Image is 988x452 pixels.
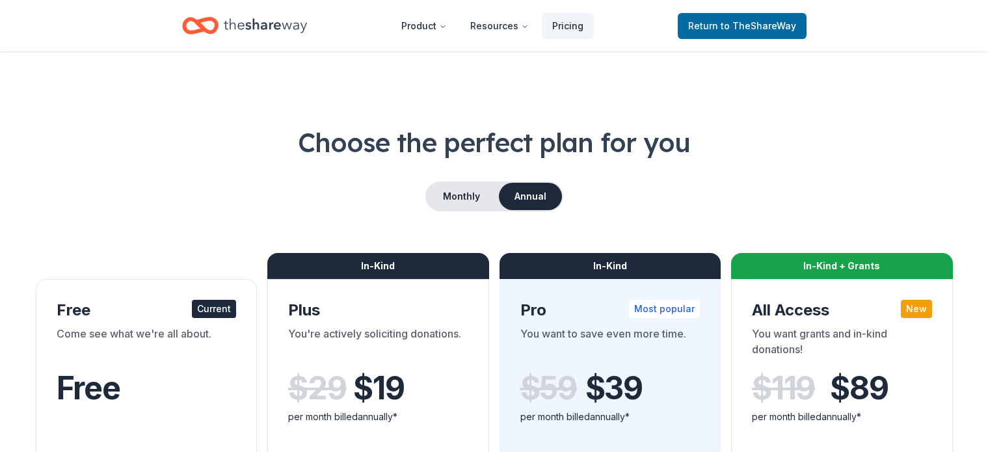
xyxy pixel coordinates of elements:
[31,124,957,161] h1: Choose the perfect plan for you
[520,300,701,321] div: Pro
[288,409,468,425] div: per month billed annually*
[192,300,236,318] div: Current
[57,369,120,407] span: Free
[688,18,796,34] span: Return
[520,409,701,425] div: per month billed annually*
[721,20,796,31] span: to TheShareWay
[57,326,237,362] div: Come see what we're all about.
[678,13,807,39] a: Returnto TheShareWay
[542,13,594,39] a: Pricing
[391,13,457,39] button: Product
[731,253,953,279] div: In-Kind + Grants
[500,253,721,279] div: In-Kind
[353,370,404,406] span: $ 19
[830,370,888,406] span: $ 89
[267,253,489,279] div: In-Kind
[57,300,237,321] div: Free
[460,13,539,39] button: Resources
[585,370,643,406] span: $ 39
[182,10,307,41] a: Home
[288,326,468,362] div: You're actively soliciting donations.
[288,300,468,321] div: Plus
[499,183,562,210] button: Annual
[901,300,932,318] div: New
[391,10,594,41] nav: Main
[427,183,496,210] button: Monthly
[752,409,932,425] div: per month billed annually*
[752,300,932,321] div: All Access
[629,300,700,318] div: Most popular
[752,326,932,362] div: You want grants and in-kind donations!
[520,326,701,362] div: You want to save even more time.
